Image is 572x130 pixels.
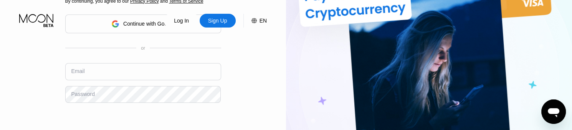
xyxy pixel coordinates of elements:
div: Password [71,91,95,97]
div: or [141,45,145,51]
iframe: Кнопка запуска окна обмена сообщениями [541,99,566,124]
div: EN [243,14,267,28]
div: Sign Up [200,14,236,28]
div: Sign Up [207,17,228,24]
div: Log In [173,17,190,24]
div: Log In [164,14,200,28]
div: Email [71,68,85,74]
div: EN [260,18,267,24]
